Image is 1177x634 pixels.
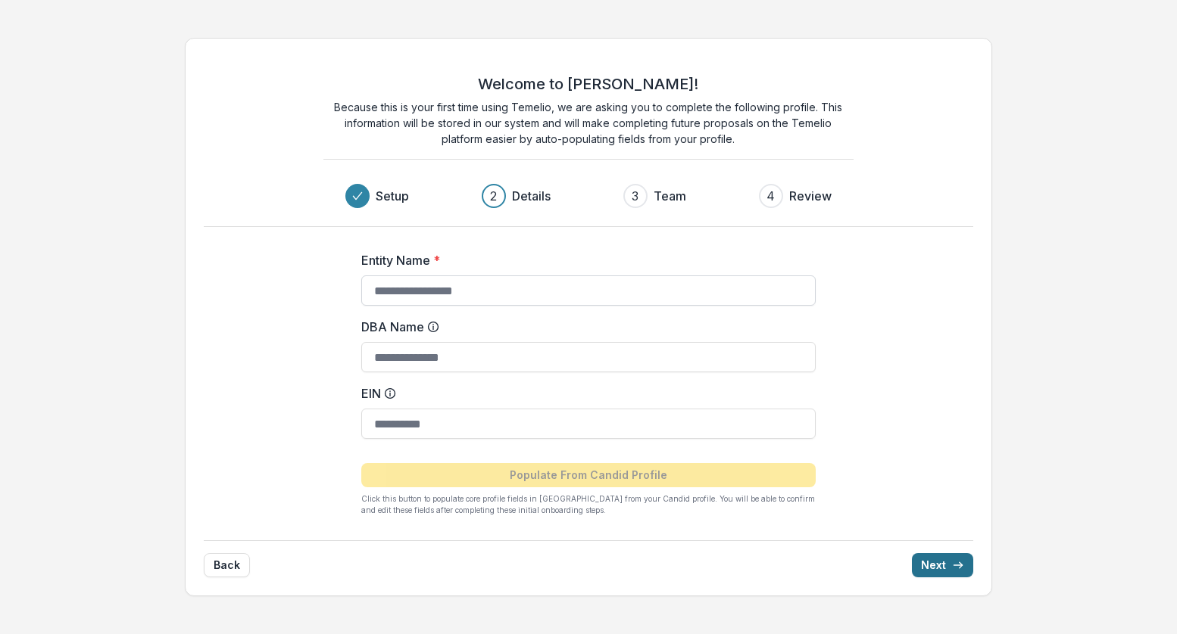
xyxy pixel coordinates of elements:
[345,184,832,208] div: Progress
[478,75,698,93] h2: Welcome to [PERSON_NAME]!
[654,187,686,205] h3: Team
[361,318,807,336] label: DBA Name
[512,187,551,205] h3: Details
[204,553,250,577] button: Back
[490,187,497,205] div: 2
[376,187,409,205] h3: Setup
[789,187,832,205] h3: Review
[766,187,775,205] div: 4
[323,99,854,147] p: Because this is your first time using Temelio, we are asking you to complete the following profil...
[361,463,816,487] button: Populate From Candid Profile
[912,553,973,577] button: Next
[361,251,807,269] label: Entity Name
[361,493,816,516] p: Click this button to populate core profile fields in [GEOGRAPHIC_DATA] from your Candid profile. ...
[361,384,807,402] label: EIN
[632,187,638,205] div: 3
